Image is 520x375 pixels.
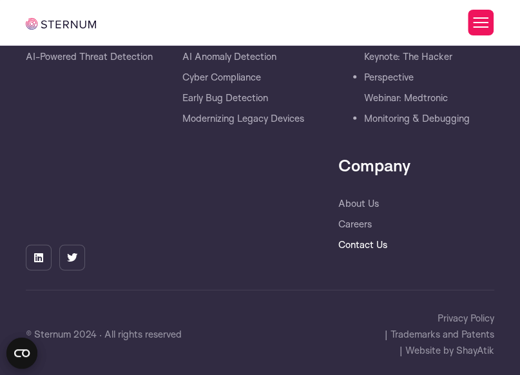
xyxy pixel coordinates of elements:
a: AI Anomaly Detection [182,46,276,67]
p: © Sternum 2024 · All rights reserved [26,327,334,342]
a: Early Bug Detection [182,88,267,108]
a: Cyber Compliance [182,67,260,88]
img: sternum iot [26,18,96,30]
div: Company [338,193,494,271]
a: Privacy Policy [438,311,494,326]
a: | Trademarks and Patents [385,327,494,342]
a: Company [338,155,410,175]
a: Webinar: Medtronic Monitoring & Debugging [364,88,494,129]
a: AI-Powered Threat Detection [26,46,153,67]
a: Keynote: The Hacker Perspective [364,46,494,88]
a: Modernizing Legacy Devices [182,108,303,129]
div: Company [338,155,494,185]
a: Careers [338,214,372,235]
button: Toggle Menu [468,10,494,35]
a: | Website by ShayAtik [400,343,494,358]
a: Contact Us [338,235,387,255]
a: About Us [338,193,379,214]
button: Open CMP widget [6,338,37,369]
